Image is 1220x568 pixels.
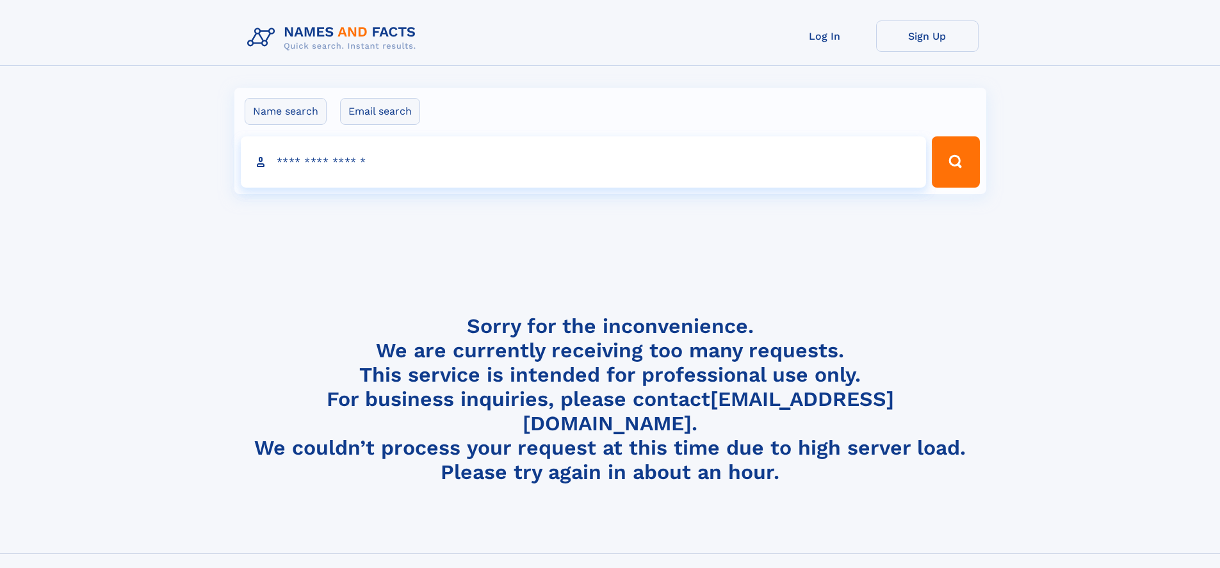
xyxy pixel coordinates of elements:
[876,20,979,52] a: Sign Up
[774,20,876,52] a: Log In
[241,136,927,188] input: search input
[340,98,420,125] label: Email search
[242,314,979,485] h4: Sorry for the inconvenience. We are currently receiving too many requests. This service is intend...
[523,387,894,435] a: [EMAIL_ADDRESS][DOMAIN_NAME]
[932,136,979,188] button: Search Button
[245,98,327,125] label: Name search
[242,20,427,55] img: Logo Names and Facts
